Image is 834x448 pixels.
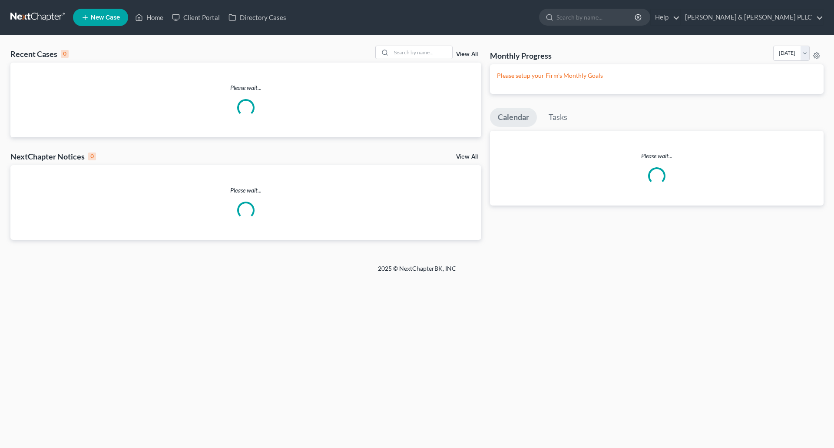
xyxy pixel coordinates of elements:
[91,14,120,21] span: New Case
[168,10,224,25] a: Client Portal
[61,50,69,58] div: 0
[88,153,96,160] div: 0
[10,83,481,92] p: Please wait...
[10,151,96,162] div: NextChapter Notices
[541,108,575,127] a: Tasks
[490,50,552,61] h3: Monthly Progress
[497,71,817,80] p: Please setup your Firm's Monthly Goals
[391,46,452,59] input: Search by name...
[556,9,636,25] input: Search by name...
[681,10,823,25] a: [PERSON_NAME] & [PERSON_NAME] PLLC
[456,154,478,160] a: View All
[224,10,291,25] a: Directory Cases
[10,49,69,59] div: Recent Cases
[456,51,478,57] a: View All
[490,152,824,160] p: Please wait...
[490,108,537,127] a: Calendar
[10,186,481,195] p: Please wait...
[651,10,680,25] a: Help
[169,264,665,280] div: 2025 © NextChapterBK, INC
[131,10,168,25] a: Home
